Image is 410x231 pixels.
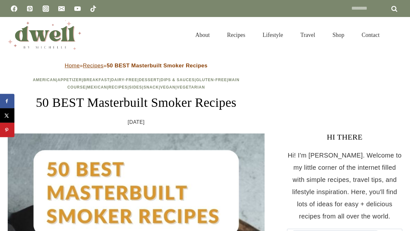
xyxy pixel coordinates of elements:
span: | | | | | | | | | | | | | [33,78,239,90]
a: Dairy-Free [111,78,137,82]
strong: 50 BEST Masterbuilt Smoker Recipes [107,63,208,69]
a: Vegetarian [177,85,205,90]
button: View Search Form [391,30,402,40]
a: TikTok [87,2,100,15]
a: Pinterest [23,2,36,15]
a: Dessert [139,78,159,82]
a: Breakfast [83,78,110,82]
a: Recipes [109,85,128,90]
h1: 50 BEST Masterbuilt Smoker Recipes [8,93,265,112]
h3: HI THERE [287,131,402,143]
a: Contact [353,24,388,46]
a: Instagram [39,2,52,15]
a: Recipes [218,24,254,46]
a: Lifestyle [254,24,292,46]
time: [DATE] [128,117,145,127]
nav: Primary Navigation [187,24,388,46]
a: Email [55,2,68,15]
a: Home [65,63,80,69]
a: Travel [292,24,324,46]
a: Appetizer [57,78,82,82]
a: Dips & Sauces [160,78,194,82]
img: DWELL by michelle [8,20,81,50]
p: Hi! I'm [PERSON_NAME]. Welcome to my little corner of the internet filled with simple recipes, tr... [287,149,402,222]
a: Vegan [160,85,176,90]
a: Sides [129,85,142,90]
a: Snack [143,85,159,90]
a: Mexican [87,85,107,90]
a: Shop [324,24,353,46]
a: About [187,24,218,46]
a: Gluten-Free [196,78,227,82]
a: Facebook [8,2,20,15]
a: American [33,78,56,82]
a: Recipes [83,63,103,69]
span: » » [65,63,208,69]
a: YouTube [71,2,84,15]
